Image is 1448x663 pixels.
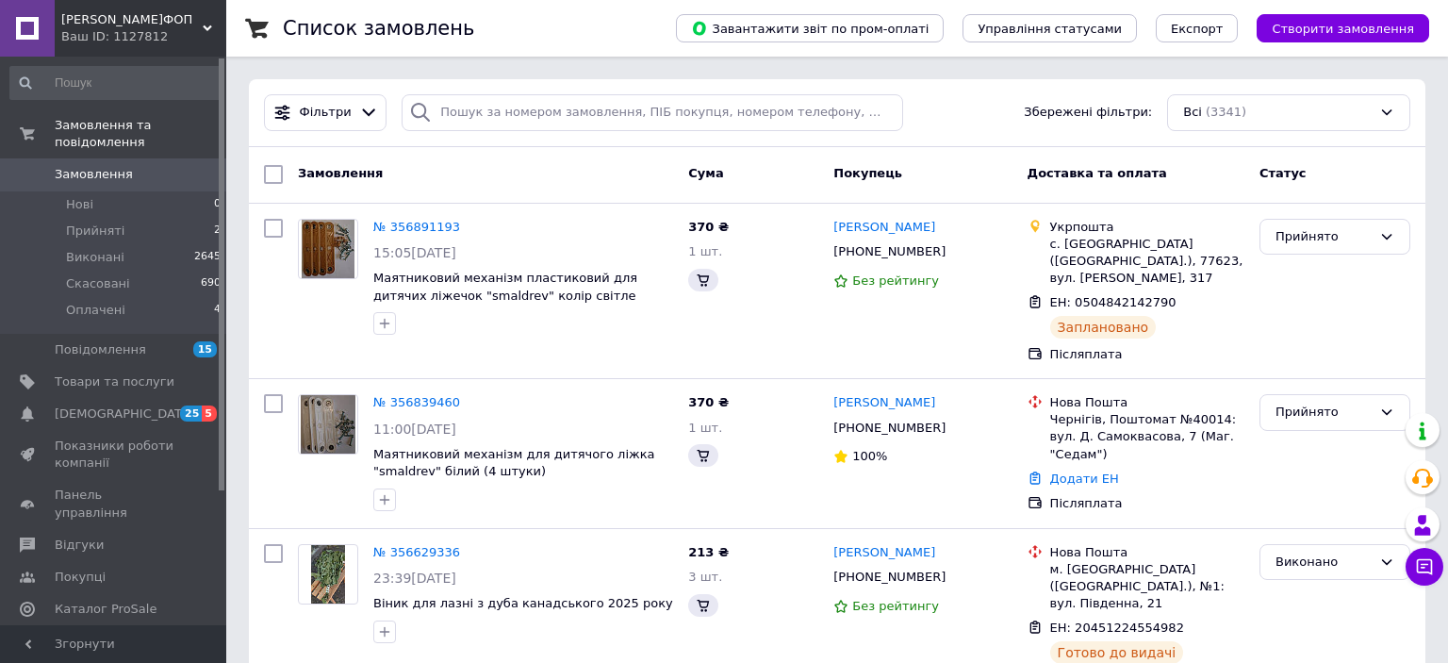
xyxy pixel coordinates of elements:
a: Віник для лазні з дуба канадського 2025 року [373,596,673,610]
span: Показники роботи компанії [55,438,174,472]
img: Фото товару [302,220,354,278]
div: Укрпошта [1050,219,1244,236]
span: Скасовані [66,275,130,292]
span: 690 [201,275,221,292]
span: 5 [202,406,217,422]
span: 370 ₴ [688,220,729,234]
a: Маятниковий механізм пластиковий для дитячих ліжечок "smaldrev" колір світле дерево (4 штуки). [373,271,637,320]
span: Повідомлення [55,341,146,358]
div: Прийнято [1275,227,1372,247]
span: Без рейтингу [852,599,939,613]
input: Пошук [9,66,222,100]
span: 370 ₴ [688,395,729,409]
div: м. [GEOGRAPHIC_DATA] ([GEOGRAPHIC_DATA].), №1: вул. Південна, 21 [1050,561,1244,613]
span: Покупці [55,569,106,586]
span: Створити замовлення [1272,22,1414,36]
button: Управління статусами [963,14,1137,42]
span: Фільтри [300,104,352,122]
span: 0 [214,196,221,213]
img: Фото товару [301,395,355,454]
span: Управління статусами [978,22,1122,36]
span: ЕН: 20451224554982 [1050,621,1184,635]
input: Пошук за номером замовлення, ПІБ покупця, номером телефону, Email, номером накладної [402,94,903,131]
a: Створити замовлення [1238,21,1429,35]
div: Нова Пошта [1050,544,1244,561]
span: Доставка та оплата [1028,166,1167,180]
span: Всі [1183,104,1202,122]
span: Експорт [1171,22,1224,36]
button: Створити замовлення [1257,14,1429,42]
button: Експорт [1156,14,1239,42]
div: [PHONE_NUMBER] [830,416,949,440]
span: Без рейтингу [852,273,939,288]
span: Завантажити звіт по пром-оплаті [691,20,929,37]
div: Післяплата [1050,495,1244,512]
span: ЕН: 0504842142790 [1050,295,1176,309]
span: Мальченко І.П.ФОП [61,11,203,28]
div: Післяплата [1050,346,1244,363]
a: Фото товару [298,219,358,279]
span: 1 шт. [688,421,722,435]
span: Нові [66,196,93,213]
a: [PERSON_NAME] [833,544,935,562]
span: Оплачені [66,302,125,319]
a: [PERSON_NAME] [833,394,935,412]
span: 2645 [194,249,221,266]
div: с. [GEOGRAPHIC_DATA] ([GEOGRAPHIC_DATA].), 77623, вул. [PERSON_NAME], 317 [1050,236,1244,288]
span: Cума [688,166,723,180]
div: Ваш ID: 1127812 [61,28,226,45]
span: 25 [180,406,202,422]
span: 23:39[DATE] [373,571,456,586]
a: Фото товару [298,394,358,455]
a: Фото товару [298,544,358,605]
a: [PERSON_NAME] [833,219,935,237]
span: 2 [214,223,221,240]
a: № 356891193 [373,220,460,234]
div: Нова Пошта [1050,394,1244,411]
div: Прийнято [1275,403,1372,423]
span: Панель управління [55,487,174,521]
span: 3 шт. [688,570,722,584]
span: Товари та послуги [55,373,174,390]
button: Чат з покупцем [1406,548,1443,586]
img: Фото товару [311,545,344,604]
div: Виконано [1275,553,1372,572]
span: Статус [1259,166,1307,180]
a: Додати ЕН [1050,472,1119,486]
span: Прийняті [66,223,124,240]
span: [DEMOGRAPHIC_DATA] [55,406,194,423]
div: [PHONE_NUMBER] [830,240,949,264]
div: [PHONE_NUMBER] [830,565,949,589]
div: Заплановано [1050,316,1157,339]
span: Замовлення та повідомлення [55,117,226,151]
span: 213 ₴ [688,545,729,559]
span: 4 [214,302,221,319]
span: Виконані [66,249,124,266]
div: Чернігів, Поштомат №40014: вул. Д. Самоквасова, 7 (Маг. "Седам") [1050,411,1244,463]
span: 1 шт. [688,244,722,258]
a: № 356629336 [373,545,460,559]
span: Замовлення [55,166,133,183]
h1: Список замовлень [283,17,474,40]
span: 11:00[DATE] [373,422,456,437]
span: 15:05[DATE] [373,245,456,260]
span: Покупець [833,166,902,180]
span: 15 [193,341,217,357]
span: 100% [852,449,887,463]
span: Замовлення [298,166,383,180]
span: Відгуки [55,537,104,554]
span: (3341) [1206,105,1246,119]
span: Збережені фільтри: [1024,104,1152,122]
a: № 356839460 [373,395,460,409]
button: Завантажити звіт по пром-оплаті [676,14,944,42]
a: Маятниковий механізм для дитячого ліжка "smaldrev" білий (4 штуки) [373,447,655,479]
span: Каталог ProSale [55,601,156,618]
